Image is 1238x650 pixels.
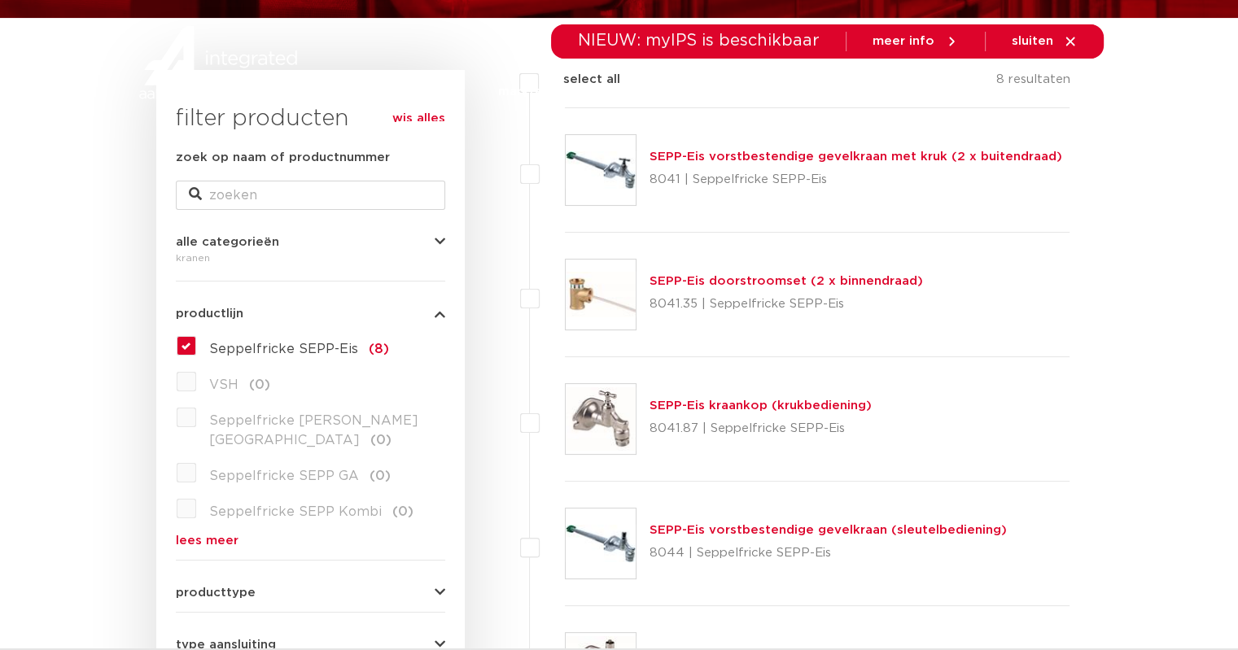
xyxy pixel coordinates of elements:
[566,260,636,329] img: Thumbnail for SEPP-Eis doorstroomset (2 x binnendraad)
[582,60,667,123] a: toepassingen
[369,342,389,356] span: (8)
[176,534,445,547] a: lees meer
[176,308,445,320] button: productlijn
[176,148,390,168] label: zoek op naam of productnummer
[802,60,854,123] a: services
[249,378,270,391] span: (0)
[650,167,1062,193] p: 8041 | Seppelfricke SEPP-Eis
[176,236,445,248] button: alle categorieën
[370,434,392,447] span: (0)
[176,587,445,599] button: producttype
[176,248,445,268] div: kranen
[399,60,465,123] a: producten
[650,291,923,317] p: 8041.35 | Seppelfricke SEPP-Eis
[209,505,382,518] span: Seppelfricke SEPP Kombi
[566,384,636,454] img: Thumbnail for SEPP-Eis kraankop (krukbediening)
[209,414,418,447] span: Seppelfricke [PERSON_NAME][GEOGRAPHIC_DATA]
[392,505,413,518] span: (0)
[566,508,636,578] img: Thumbnail for SEPP-Eis vorstbestendige gevelkraan (sleutelbediening)
[176,181,445,210] input: zoeken
[650,524,1007,536] a: SEPP-Eis vorstbestendige gevelkraan (sleutelbediening)
[1012,34,1078,49] a: sluiten
[650,399,872,412] a: SEPP-Eis kraankop (krukbediening)
[209,378,238,391] span: VSH
[176,236,279,248] span: alle categorieën
[209,469,359,482] span: Seppelfricke SEPP GA
[176,308,243,320] span: productlijn
[497,60,549,123] a: markten
[566,135,636,205] img: Thumbnail for SEPP-Eis vorstbestendige gevelkraan met kruk (2 x buitendraad)
[700,60,769,123] a: downloads
[873,34,959,49] a: meer info
[873,35,934,47] span: meer info
[176,587,256,599] span: producttype
[650,540,1007,566] p: 8044 | Seppelfricke SEPP-Eis
[650,151,1062,163] a: SEPP-Eis vorstbestendige gevelkraan met kruk (2 x buitendraad)
[886,60,943,123] a: over ons
[399,60,943,123] nav: Menu
[209,342,358,356] span: Seppelfricke SEPP-Eis
[650,416,872,442] p: 8041.87 | Seppelfricke SEPP-Eis
[578,33,820,49] span: NIEUW: myIPS is beschikbaar
[1012,35,1053,47] span: sluiten
[650,275,923,287] a: SEPP-Eis doorstroomset (2 x binnendraad)
[370,469,391,482] span: (0)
